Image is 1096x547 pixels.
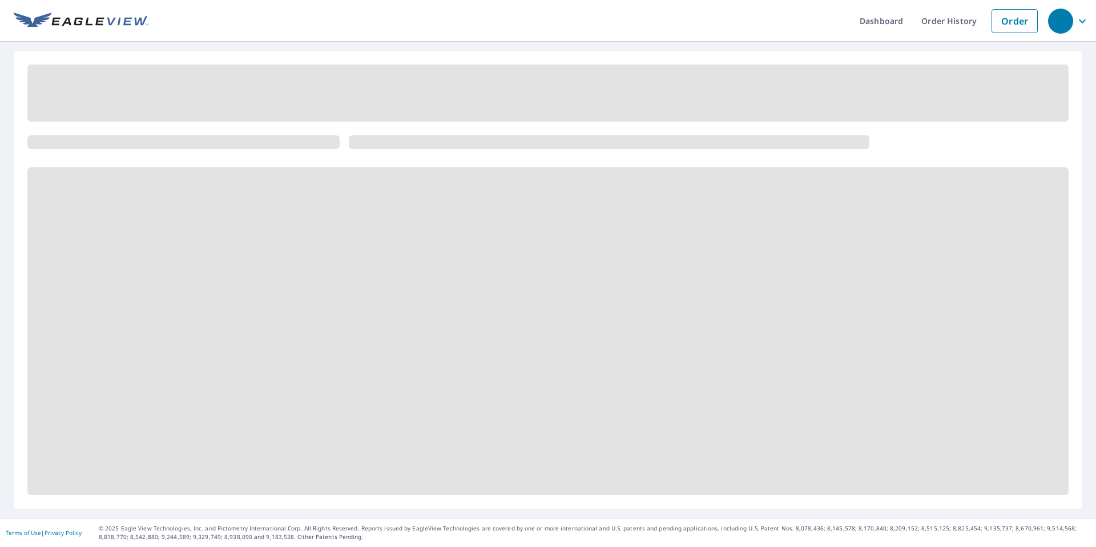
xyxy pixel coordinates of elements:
p: | [6,529,82,536]
a: Privacy Policy [45,529,82,537]
p: © 2025 Eagle View Technologies, Inc. and Pictometry International Corp. All Rights Reserved. Repo... [99,524,1090,541]
a: Terms of Use [6,529,41,537]
a: Order [992,9,1038,33]
img: EV Logo [14,13,148,30]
